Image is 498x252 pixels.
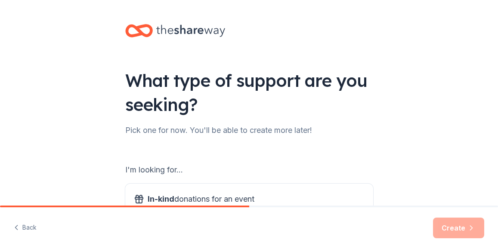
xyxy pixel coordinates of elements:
span: donations for an event [148,192,254,206]
button: In-kinddonations for an eventFind auction and raffle items, meals, snacks, desserts, alcohol, and... [125,184,373,239]
div: Pick one for now. You'll be able to create more later! [125,123,373,137]
span: In-kind [148,194,174,203]
button: Back [14,219,37,237]
div: What type of support are you seeking? [125,68,373,117]
div: I'm looking for... [125,163,373,177]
